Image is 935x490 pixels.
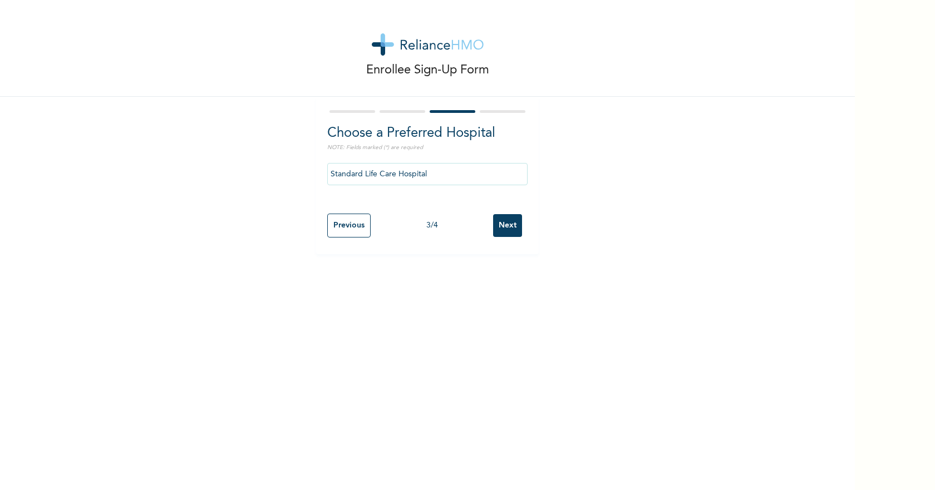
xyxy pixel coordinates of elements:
p: Enrollee Sign-Up Form [366,61,489,80]
img: logo [372,33,484,56]
input: Next [493,214,522,237]
p: NOTE: Fields marked (*) are required [327,143,528,152]
h2: Choose a Preferred Hospital [327,123,528,143]
input: Previous [327,214,371,237]
input: Search by name, address or governorate [327,163,528,185]
div: 3 / 4 [371,220,493,231]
